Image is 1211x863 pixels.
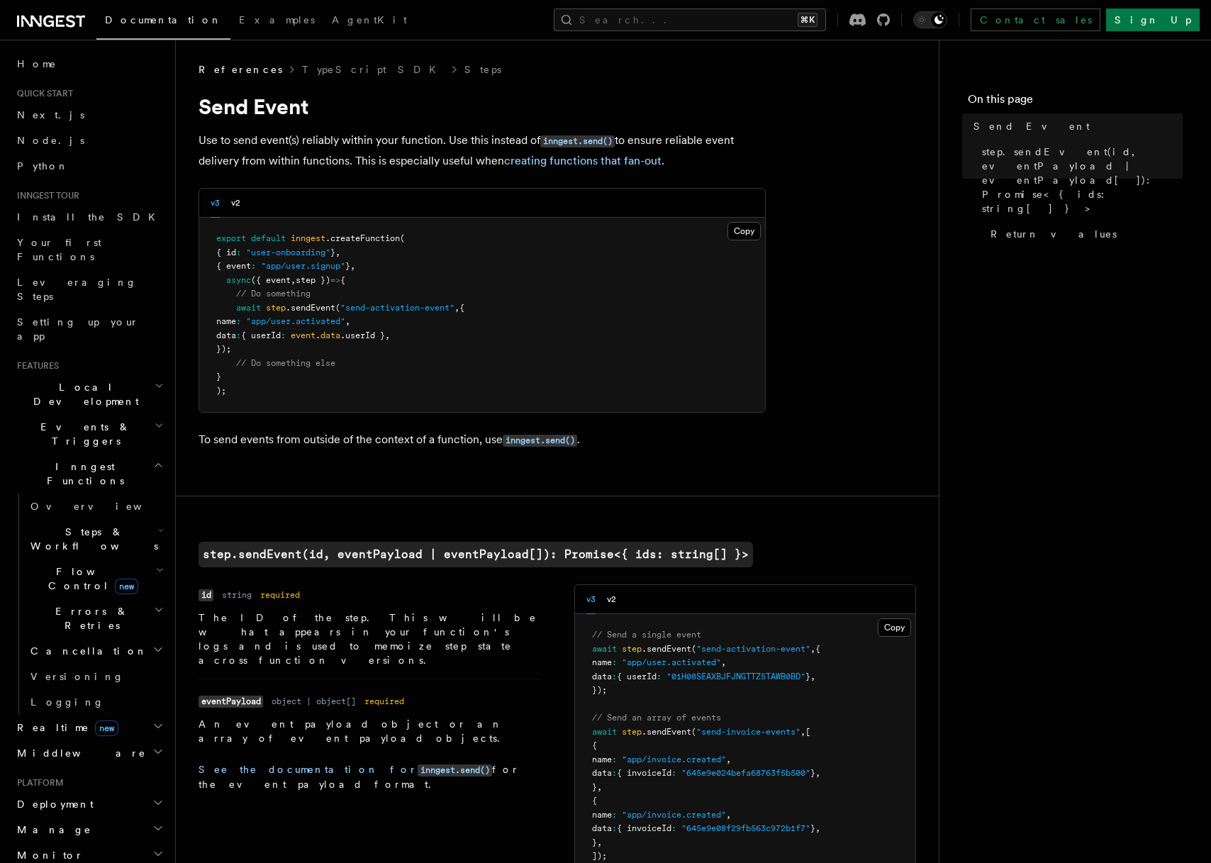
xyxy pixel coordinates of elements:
span: Manage [11,823,91,837]
dd: string [222,589,252,601]
code: id [199,589,213,601]
a: inngest.send() [540,133,615,147]
span: Monitor [11,848,84,862]
span: { [592,796,597,806]
span: , [815,823,820,833]
span: , [345,316,350,326]
span: .userId } [340,330,385,340]
button: Errors & Retries [25,598,167,638]
span: Install the SDK [17,211,164,223]
span: , [385,330,390,340]
span: , [597,837,602,847]
span: data [592,823,612,833]
a: Home [11,51,167,77]
span: References [199,62,282,77]
span: Documentation [105,14,222,26]
span: Flow Control [25,564,156,593]
a: Overview [25,494,167,519]
span: , [800,727,805,737]
span: "send-activation-event" [340,303,454,313]
span: Deployment [11,797,94,811]
a: Versioning [25,664,167,689]
span: { invoiceId [617,768,671,778]
span: { userId [617,672,657,681]
span: "send-invoice-events" [696,727,800,737]
span: { event [216,261,251,271]
span: } [810,823,815,833]
span: Python [17,160,69,172]
a: Install the SDK [11,204,167,230]
a: Examples [230,4,323,38]
span: inngest [291,233,325,243]
span: step [622,644,642,654]
code: inngest.send() [418,764,492,776]
span: Platform [11,777,64,789]
span: name [592,810,612,820]
a: Setting up your app [11,309,167,349]
a: Your first Functions [11,230,167,269]
span: "app/user.signup" [261,261,345,271]
span: }); [216,344,231,354]
span: Overview [30,501,177,512]
span: Middleware [11,746,146,760]
span: Send Event [973,119,1090,133]
span: : [281,330,286,340]
a: AgentKit [323,4,415,38]
span: Your first Functions [17,237,101,262]
span: name [216,316,236,326]
span: } [592,837,597,847]
span: , [810,672,815,681]
span: { [815,644,820,654]
span: } [810,768,815,778]
span: : [612,657,617,667]
button: v2 [231,189,240,218]
span: Inngest Functions [11,460,153,488]
span: Inngest tour [11,190,79,201]
span: : [671,823,676,833]
a: creating functions that fan-out [504,154,662,167]
span: step [266,303,286,313]
span: ); [216,386,226,396]
span: } [592,782,597,792]
span: Node.js [17,135,84,146]
span: } [805,672,810,681]
code: inngest.send() [540,135,615,147]
span: Setting up your app [17,316,139,342]
span: "645e9e08f29fb563c972b1f7" [681,823,810,833]
a: Send Event [968,113,1183,139]
span: await [236,303,261,313]
span: ( [400,233,405,243]
span: "645e9e024befa68763f5b500" [681,768,810,778]
span: , [721,657,726,667]
span: data [592,672,612,681]
button: Events & Triggers [11,414,167,454]
span: Events & Triggers [11,420,155,448]
span: : [236,247,241,257]
span: // Do something else [236,358,335,368]
span: . [316,330,320,340]
span: } [330,247,335,257]
a: See the documentation forinngest.send() [199,764,492,775]
dd: object | object[] [272,696,356,707]
button: Manage [11,817,167,842]
span: } [216,372,221,382]
button: Inngest Functions [11,454,167,494]
span: "user-onboarding" [246,247,330,257]
p: The ID of the step. This will be what appears in your function's logs and is used to memoize step... [199,611,540,667]
dd: required [260,589,300,601]
button: v3 [586,585,596,614]
span: , [350,261,355,271]
span: } [345,261,350,271]
span: await [592,644,617,654]
p: To send events from outside of the context of a function, use . [199,430,766,450]
kbd: ⌘K [798,13,817,27]
span: data [320,330,340,340]
span: : [657,672,662,681]
span: , [815,768,820,778]
span: .createFunction [325,233,400,243]
button: Realtimenew [11,715,167,740]
span: Home [17,57,57,71]
span: , [291,275,296,285]
span: Versioning [30,671,124,682]
span: step }) [296,275,330,285]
